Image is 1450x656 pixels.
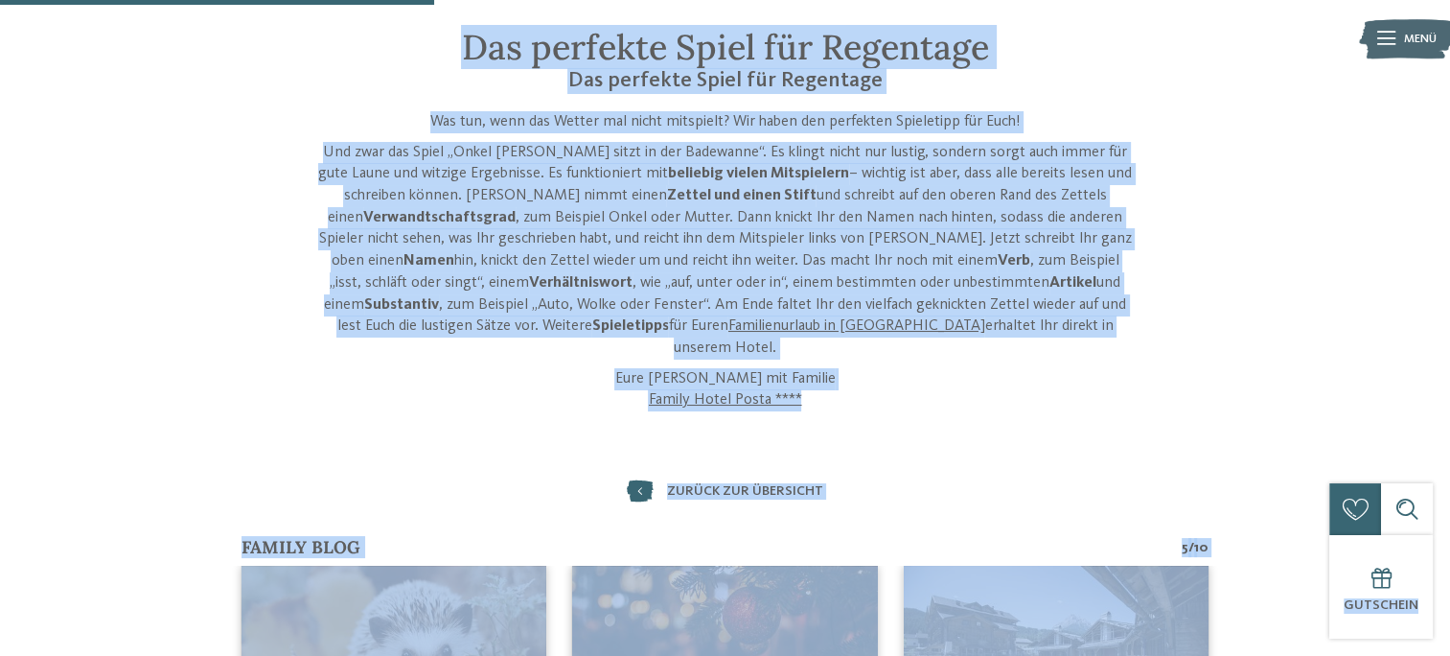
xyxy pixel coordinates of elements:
[315,142,1136,360] p: Und zwar das Spiel „Onkel [PERSON_NAME] sitzt in der Badewanne“. Es klingt nicht nur lustig, sond...
[997,253,1029,269] strong: Verb
[1188,538,1194,557] span: /
[242,536,360,558] span: Family Blog
[666,188,816,203] strong: Zettel und einen Stift
[364,297,439,313] strong: Substantiv
[668,166,849,181] strong: beliebig vielen Mitspielern
[727,318,984,334] a: Familienurlaub in [GEOGRAPHIC_DATA]
[648,392,801,408] a: Family Hotel Posta ****
[315,368,1136,411] p: Eure [PERSON_NAME] mit Familie
[591,318,668,334] strong: Spieletipps
[403,253,453,269] strong: Namen
[315,111,1136,133] p: Was tun, wenn das Wetter mal nicht mitspielt? Wir haben den perfekten Spieletipp für Euch!
[1344,598,1418,612] span: Gutschein
[1329,535,1433,639] a: Gutschein
[1194,538,1208,557] span: 10
[529,275,633,291] strong: Verhältniswort
[363,210,516,225] strong: Verwandtschaftsgrad
[567,70,882,91] span: Das perfekte Spiel für Regentage
[1182,538,1188,557] span: 5
[1049,275,1096,291] strong: Artikel
[627,480,823,503] a: zurück zur Übersicht
[667,483,823,500] span: zurück zur Übersicht
[461,25,988,69] span: Das perfekte Spiel für Regentage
